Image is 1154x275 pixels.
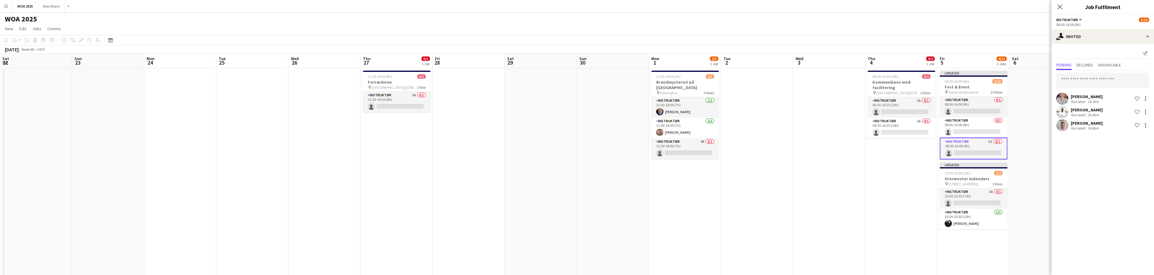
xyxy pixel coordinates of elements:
[74,59,82,66] span: 23
[940,138,1007,159] app-card-role: Instruktør3I0/108:00-16:00 (8h)
[656,74,681,79] span: 11:00-18:00 (7h)
[1071,107,1103,113] div: [PERSON_NAME]
[1012,56,1019,61] span: Sat
[940,209,1007,229] app-card-role: Instruktør1/110:30-20:30 (10h)[PERSON_NAME]
[1076,63,1093,67] span: Declined
[368,74,392,79] span: 11:30-19:30 (8h)
[868,71,935,138] app-job-card: 06:30-16:30 (10h)0/2Kommunikaos med facilitering [GEOGRAPHIC_DATA][STREET_ADDRESS][GEOGRAPHIC_DAT...
[868,56,875,61] span: Thu
[147,56,154,61] span: Mon
[38,0,65,12] button: New Board
[1098,63,1121,67] span: Unavailable
[997,56,1007,61] span: 4/12
[1051,29,1154,44] div: Invited
[1056,22,1149,27] div: 08:00-16:00 (8h)
[417,85,426,90] span: 1 Role
[723,56,730,61] span: Tue
[37,47,45,52] div: CEST
[2,59,9,66] span: 22
[922,74,930,79] span: 0/2
[12,0,38,12] button: WOA 2025
[706,74,714,79] span: 2/3
[417,74,426,79] span: 0/1
[1051,3,1154,11] h3: Job Fulfilment
[945,171,971,175] span: 10:30-20:30 (10h)
[45,25,63,33] a: Comms
[920,91,930,95] span: 2 Roles
[578,59,587,66] span: 30
[997,62,1006,66] div: 2 Jobs
[940,84,1007,90] h3: Fest & Event
[47,26,61,31] span: Comms
[651,118,719,138] app-card-role: Instruktør1/111:00-18:00 (7h)[PERSON_NAME]
[867,59,875,66] span: 4
[940,56,945,61] span: Fri
[32,26,41,31] span: Jobs
[20,47,35,52] span: Week 48
[291,56,299,61] span: Wed
[363,71,431,112] app-job-card: 11:30-19:30 (8h)0/1Forræderne [GEOGRAPHIC_DATA][STREET_ADDRESS][GEOGRAPHIC_DATA]1 RoleInstruktør3...
[434,59,440,66] span: 28
[290,59,299,66] span: 26
[651,56,659,61] span: Mon
[507,56,514,61] span: Sat
[651,138,719,159] app-card-role: Instruktør4A0/111:00-18:00 (7h)
[363,92,431,112] app-card-role: Instruktør3A0/111:30-19:30 (8h)
[146,59,154,66] span: 24
[926,56,935,61] span: 0/2
[876,91,920,95] span: [GEOGRAPHIC_DATA][STREET_ADDRESS][GEOGRAPHIC_DATA]
[949,182,978,186] span: [STREET_ADDRESS]
[994,171,1003,175] span: 1/2
[940,97,1007,117] app-card-role: Instruktør0/108:00-16:00 (8h)
[710,62,718,66] div: 1 Job
[990,90,1003,94] span: 10 Roles
[873,74,899,79] span: 06:30-16:30 (10h)
[5,14,37,24] h1: WOA 2025
[19,26,26,31] span: Edit
[940,71,1007,160] div: Updated08:00-16:00 (8h)3/10Fest & Event Solrød Idrætscenter10 RolesInstruktør0/108:00-16:00 (8h) ...
[710,56,718,61] span: 2/3
[704,91,714,95] span: 3 Roles
[1086,99,1100,104] div: 24.3km
[939,59,945,66] span: 5
[1086,113,1100,117] div: 26.4km
[940,117,1007,138] app-card-role: Instruktør0/108:00-16:00 (8h)
[868,79,935,90] h3: Kommunikaos med facilitering
[30,25,44,33] a: Jobs
[1011,59,1019,66] span: 6
[435,56,440,61] span: Fri
[651,71,719,159] app-job-card: 11:00-18:00 (7h)2/3Brandmysteriet på [GEOGRAPHIC_DATA] Koldinghus3 RolesInstruktør1/111:00-18:00 ...
[362,59,370,66] span: 27
[1056,18,1078,22] span: Instruktør
[5,26,13,31] span: View
[868,97,935,118] app-card-role: Instruktør1A0/106:30-16:30 (10h)
[650,59,659,66] span: 1
[796,56,803,61] span: Wed
[2,25,16,33] a: View
[940,176,1007,181] h3: Stormester indendørs
[372,85,417,90] span: [GEOGRAPHIC_DATA][STREET_ADDRESS][GEOGRAPHIC_DATA]
[1056,18,1083,22] button: Instruktør
[1056,63,1072,67] span: Pending
[1071,113,1086,117] div: Not rated
[1071,126,1086,130] div: Not rated
[218,59,226,66] span: 25
[422,62,430,66] div: 1 Job
[651,79,719,90] h3: Brandmysteriet på [GEOGRAPHIC_DATA]
[17,25,29,33] a: Edit
[940,162,1007,167] div: Updated
[1086,126,1100,130] div: 24.8km
[992,182,1003,186] span: 2 Roles
[992,79,1003,84] span: 3/10
[945,79,969,84] span: 08:00-16:00 (8h)
[75,56,82,61] span: Sun
[5,46,19,53] div: [DATE]
[1139,18,1149,22] span: 3/10
[2,56,9,61] span: Sat
[363,56,370,61] span: Thu
[1071,99,1086,104] div: Not rated
[795,59,803,66] span: 3
[1071,94,1103,99] div: [PERSON_NAME]
[219,56,226,61] span: Tue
